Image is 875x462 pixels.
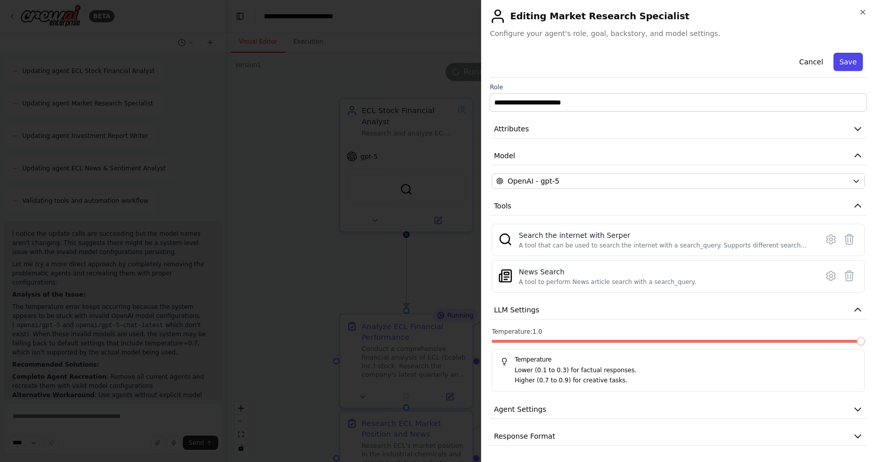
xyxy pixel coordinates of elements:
span: Tools [494,201,511,211]
button: Delete tool [840,230,858,248]
label: Role [490,83,867,91]
button: Delete tool [840,267,858,285]
span: Response Format [494,431,555,441]
span: Model [494,151,515,161]
h2: Editing Market Research Specialist [490,8,867,24]
span: Attributes [494,124,529,134]
img: SerperDevTool [498,232,512,246]
button: Configure tool [822,267,840,285]
h5: Temperature [500,356,856,364]
button: Save [833,53,863,71]
button: Response Format [490,427,867,446]
button: Configure tool [822,230,840,248]
span: Configure your agent's role, goal, backstory, and model settings. [490,28,867,39]
span: Temperature: 1.0 [492,328,542,336]
button: Agent Settings [490,400,867,419]
div: A tool to perform News article search with a search_query. [519,278,696,286]
button: Model [490,147,867,165]
button: Tools [490,197,867,216]
button: Attributes [490,120,867,138]
button: Cancel [793,53,829,71]
div: News Search [519,267,696,277]
span: OpenAI - gpt-5 [507,176,559,186]
button: OpenAI - gpt-5 [492,173,865,189]
div: A tool that can be used to search the internet with a search_query. Supports different search typ... [519,241,812,250]
p: Higher (0.7 to 0.9) for creative tasks. [514,376,856,386]
span: Agent Settings [494,404,546,414]
img: SerplyNewsSearchTool [498,269,512,283]
button: LLM Settings [490,301,867,319]
div: Search the internet with Serper [519,230,812,240]
p: Lower (0.1 to 0.3) for factual responses. [514,366,856,376]
span: LLM Settings [494,305,539,315]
